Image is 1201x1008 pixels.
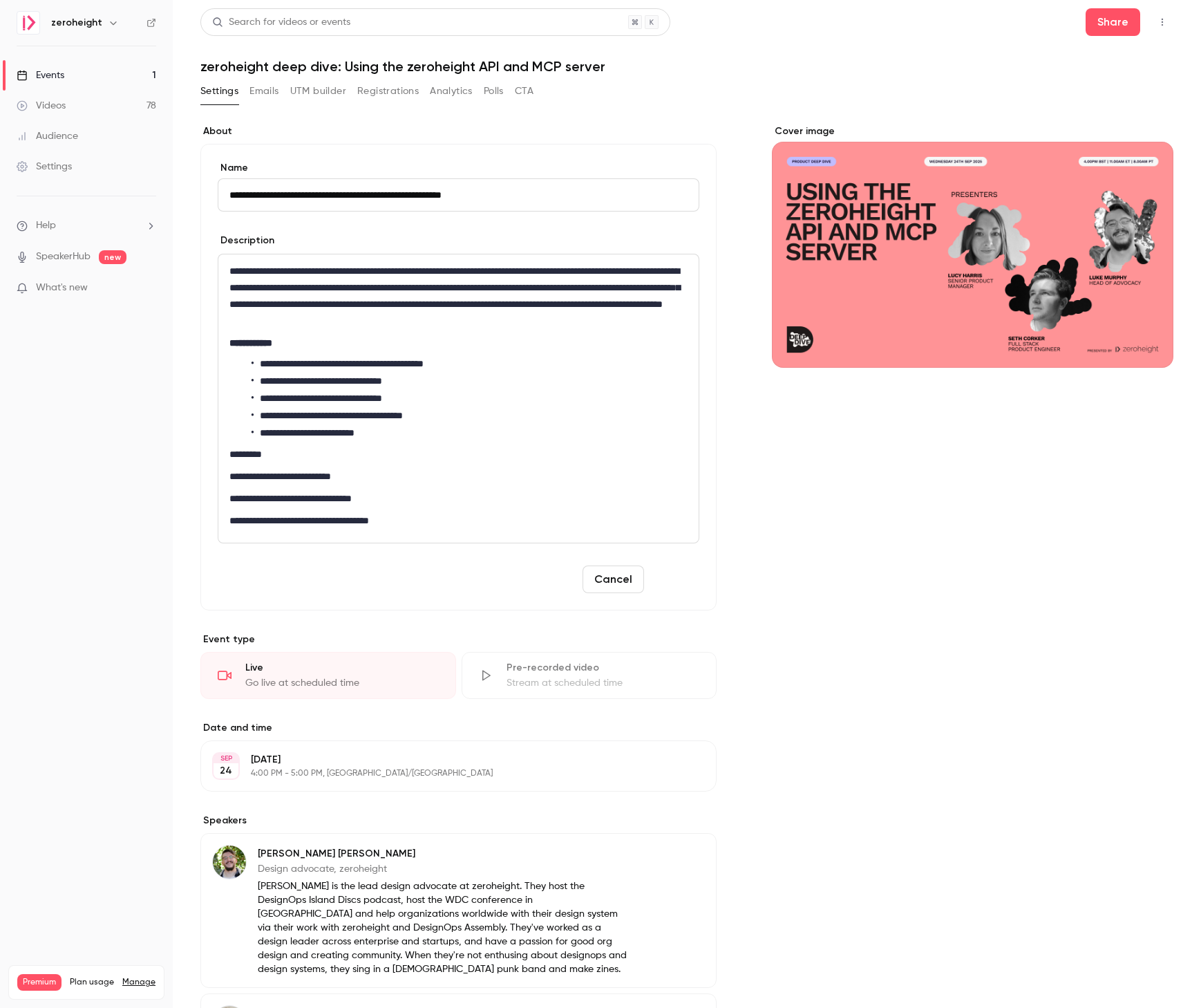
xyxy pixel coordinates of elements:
button: Settings [200,80,238,102]
p: [PERSON_NAME] is the lead design advocate at zeroheight. They host the DesignOps Island Discs pod... [258,879,627,976]
button: Registrations [357,80,419,102]
li: help-dropdown-opener [17,218,156,233]
section: description [218,254,699,543]
button: Polls [484,80,504,102]
div: LiveGo live at scheduled time [200,652,456,699]
div: Pre-recorded videoStream at scheduled time [462,652,717,699]
div: Pre-recorded video [507,661,700,675]
p: [PERSON_NAME] [PERSON_NAME] [258,847,627,861]
div: Go live at scheduled time [245,676,439,690]
button: Emails [249,80,278,102]
a: Manage [122,977,155,988]
button: Share [1086,8,1140,36]
img: zeroheight [17,12,39,34]
p: 24 [220,764,232,778]
label: Description [218,234,274,248]
h6: zeroheight [51,16,102,30]
label: Name [218,161,699,175]
p: 4:00 PM - 5:00 PM, [GEOGRAPHIC_DATA]/[GEOGRAPHIC_DATA] [251,768,643,779]
button: UTM builder [290,80,346,102]
label: Cover image [772,124,1173,138]
span: What's new [36,281,88,295]
section: Cover image [772,124,1173,368]
label: About [200,124,717,138]
span: new [99,250,126,264]
span: Premium [17,974,62,991]
div: Stream at scheduled time [507,676,700,690]
p: Event type [200,633,717,646]
button: Save [650,566,699,593]
label: Speakers [200,814,717,828]
div: editor [218,254,699,543]
img: Luke Murphy [213,846,246,879]
div: SEP [214,754,238,763]
button: Analytics [430,80,473,102]
h1: zeroheight deep dive: Using the zeroheight API and MCP server [200,58,1173,75]
p: Design advocate, zeroheight [258,862,627,876]
div: Search for videos or events [212,15,350,30]
div: Audience [17,129,78,143]
span: Help [36,218,56,233]
div: Luke Murphy[PERSON_NAME] [PERSON_NAME]Design advocate, zeroheight[PERSON_NAME] is the lead design... [200,833,717,988]
button: Cancel [583,566,644,593]
button: CTA [515,80,533,102]
div: Events [17,68,64,82]
div: Live [245,661,439,675]
div: Settings [17,160,72,174]
label: Date and time [200,721,717,735]
a: SpeakerHub [36,250,91,264]
div: Videos [17,99,66,113]
p: [DATE] [251,753,643,767]
span: Plan usage [70,977,114,988]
